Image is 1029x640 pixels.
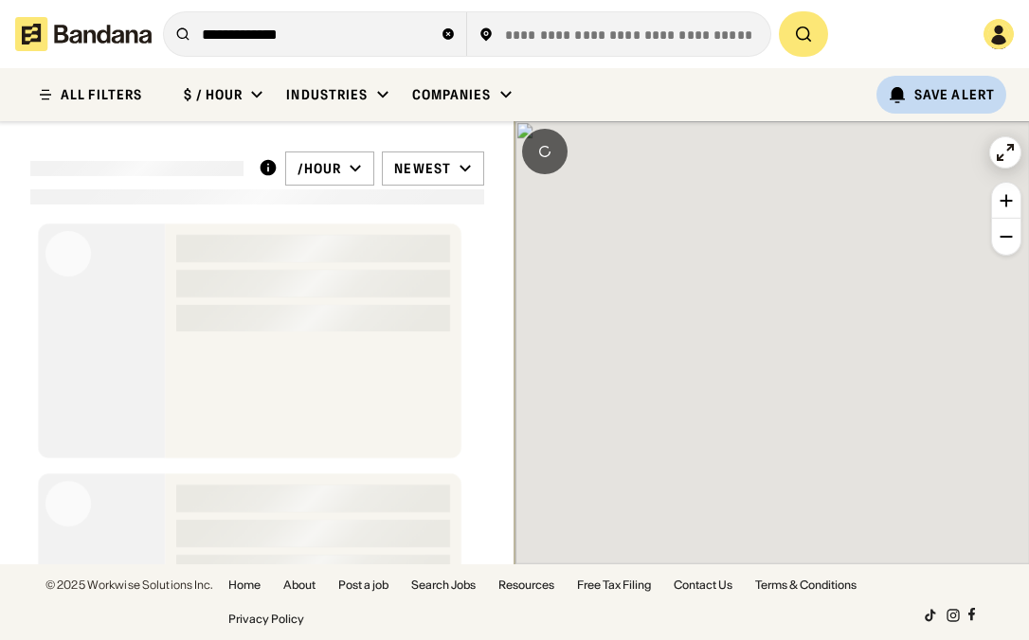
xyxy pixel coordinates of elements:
[15,17,152,51] img: Bandana logotype
[577,579,651,591] a: Free Tax Filing
[914,86,995,103] div: Save Alert
[674,579,732,591] a: Contact Us
[228,579,261,591] a: Home
[394,160,451,177] div: Newest
[184,86,243,103] div: $ / hour
[338,579,388,591] a: Post a job
[286,86,368,103] div: Industries
[45,579,213,591] div: © 2025 Workwise Solutions Inc.
[228,613,304,625] a: Privacy Policy
[755,579,857,591] a: Terms & Conditions
[30,216,484,564] div: grid
[411,579,476,591] a: Search Jobs
[283,579,316,591] a: About
[61,88,142,101] div: ALL FILTERS
[412,86,492,103] div: Companies
[498,579,554,591] a: Resources
[298,160,342,177] div: /hour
